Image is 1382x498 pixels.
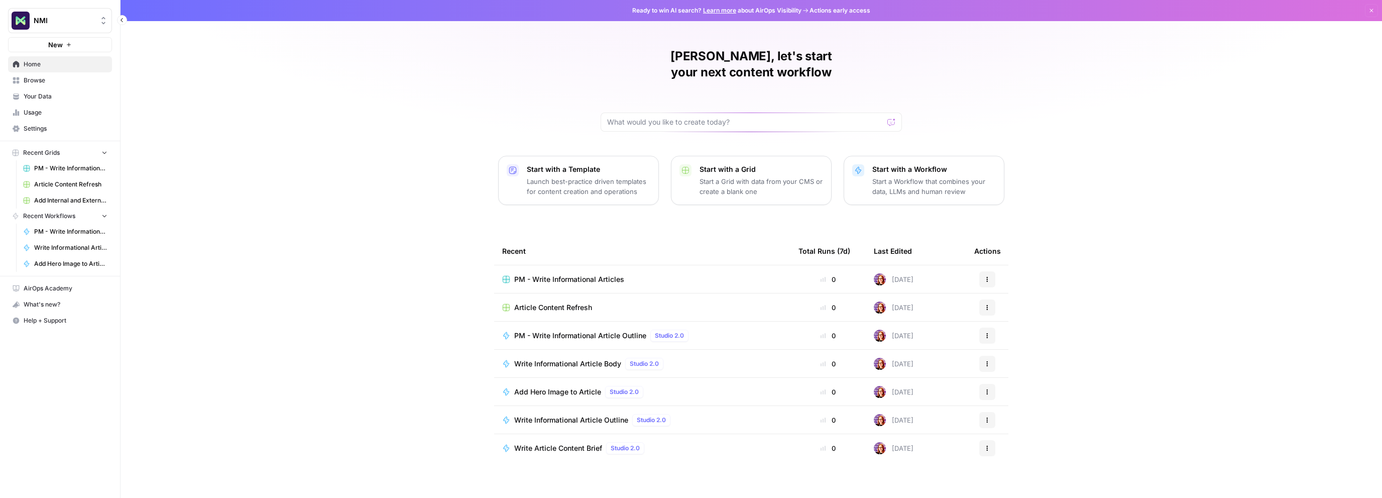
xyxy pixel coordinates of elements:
[12,12,30,30] img: NMI Logo
[874,330,886,342] img: 1cvfuabbdmmfshk1b2dm2dsfa91t
[527,164,650,174] p: Start with a Template
[874,442,913,454] div: [DATE]
[23,148,60,157] span: Recent Grids
[703,7,736,14] a: Learn more
[34,16,94,26] span: NMI
[610,387,639,396] span: Studio 2.0
[498,156,659,205] button: Start with a TemplateLaunch best-practice driven templates for content creation and operations
[502,414,782,426] a: Write Informational Article OutlineStudio 2.0
[502,237,782,265] div: Recent
[632,6,801,15] span: Ready to win AI search? about AirOps Visibility
[514,274,624,284] span: PM - Write Informational Articles
[798,274,858,284] div: 0
[8,280,112,296] a: AirOps Academy
[874,386,886,398] img: 1cvfuabbdmmfshk1b2dm2dsfa91t
[874,414,913,426] div: [DATE]
[24,60,107,69] span: Home
[810,6,870,15] span: Actions early access
[8,37,112,52] button: New
[34,164,107,173] span: PM - Write Informational Articles
[700,176,823,196] p: Start a Grid with data from your CMS or create a blank one
[502,274,782,284] a: PM - Write Informational Articles
[24,316,107,325] span: Help + Support
[514,415,628,425] span: Write Informational Article Outline
[48,40,63,50] span: New
[19,256,112,272] a: Add Hero Image to Article
[8,145,112,160] button: Recent Grids
[655,331,684,340] span: Studio 2.0
[607,117,883,127] input: What would you like to create today?
[611,444,640,453] span: Studio 2.0
[874,273,886,285] img: 1cvfuabbdmmfshk1b2dm2dsfa91t
[8,121,112,137] a: Settings
[19,176,112,192] a: Article Content Refresh
[630,359,659,368] span: Studio 2.0
[514,443,602,453] span: Write Article Content Brief
[874,358,886,370] img: 1cvfuabbdmmfshk1b2dm2dsfa91t
[872,164,996,174] p: Start with a Workflow
[8,72,112,88] a: Browse
[24,284,107,293] span: AirOps Academy
[872,176,996,196] p: Start a Workflow that combines your data, LLMs and human review
[8,88,112,105] a: Your Data
[8,313,112,329] button: Help + Support
[874,302,913,314] div: [DATE]
[874,358,913,370] div: [DATE]
[874,414,886,426] img: 1cvfuabbdmmfshk1b2dm2dsfa91t
[874,386,913,398] div: [DATE]
[974,237,1001,265] div: Actions
[514,387,601,397] span: Add Hero Image to Article
[874,442,886,454] img: 1cvfuabbdmmfshk1b2dm2dsfa91t
[514,359,621,369] span: Write Informational Article Body
[19,224,112,240] a: PM - Write Informational Article Outline
[19,192,112,209] a: Add Internal and External Links
[874,273,913,285] div: [DATE]
[8,296,112,313] button: What's new?
[798,443,858,453] div: 0
[34,180,107,189] span: Article Content Refresh
[527,176,650,196] p: Launch best-practice driven templates for content creation and operations
[514,303,592,313] span: Article Content Refresh
[24,76,107,85] span: Browse
[874,330,913,342] div: [DATE]
[19,160,112,176] a: PM - Write Informational Articles
[514,331,646,341] span: PM - Write Informational Article Outline
[24,92,107,101] span: Your Data
[34,243,107,252] span: Write Informational Article Body
[23,212,75,221] span: Recent Workflows
[24,108,107,117] span: Usage
[637,416,666,425] span: Studio 2.0
[8,8,112,33] button: Workspace: NMI
[8,105,112,121] a: Usage
[601,48,902,80] h1: [PERSON_NAME], let's start your next content workflow
[798,303,858,313] div: 0
[671,156,832,205] button: Start with a GridStart a Grid with data from your CMS or create a blank one
[874,237,912,265] div: Last Edited
[502,442,782,454] a: Write Article Content BriefStudio 2.0
[19,240,112,256] a: Write Informational Article Body
[798,415,858,425] div: 0
[9,297,111,312] div: What's new?
[798,387,858,397] div: 0
[700,164,823,174] p: Start with a Grid
[34,259,107,268] span: Add Hero Image to Article
[502,303,782,313] a: Article Content Refresh
[798,331,858,341] div: 0
[8,56,112,72] a: Home
[874,302,886,314] img: 1cvfuabbdmmfshk1b2dm2dsfa91t
[502,330,782,342] a: PM - Write Informational Article OutlineStudio 2.0
[34,227,107,236] span: PM - Write Informational Article Outline
[798,237,850,265] div: Total Runs (7d)
[798,359,858,369] div: 0
[24,124,107,133] span: Settings
[34,196,107,205] span: Add Internal and External Links
[8,209,112,224] button: Recent Workflows
[844,156,1004,205] button: Start with a WorkflowStart a Workflow that combines your data, LLMs and human review
[502,358,782,370] a: Write Informational Article BodyStudio 2.0
[502,386,782,398] a: Add Hero Image to ArticleStudio 2.0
